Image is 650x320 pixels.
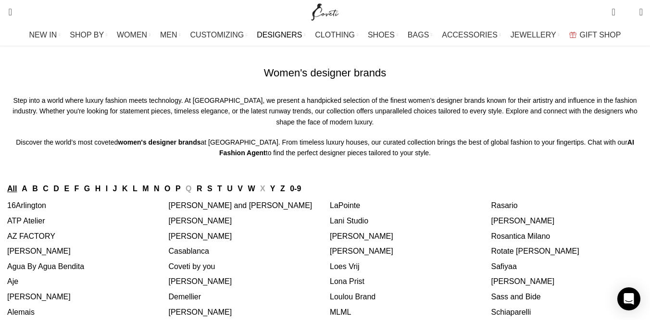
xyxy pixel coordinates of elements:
div: Main navigation [2,25,648,45]
a: Lani Studio [330,217,368,225]
a: ATP Atelier [7,217,45,225]
a: NEW IN [29,25,61,45]
a: Demellier [169,293,201,301]
a: GIFT SHOP [569,25,621,45]
a: AZ FACTORY [7,232,55,240]
a: Loes Vrij [330,262,360,271]
a: O [164,185,170,193]
a: Loulou Brand [330,293,375,301]
a: Schiaparelli [491,308,531,316]
span: 0 [612,5,620,12]
a: SHOP BY [70,25,107,45]
a: Lona Prist [330,277,364,285]
a: Rosantica Milano [491,232,550,240]
a: L [133,185,137,193]
a: [PERSON_NAME] [7,293,71,301]
span: SHOES [368,30,395,39]
span: BAGS [408,30,429,39]
a: [PERSON_NAME] [169,232,232,240]
a: W [248,185,255,193]
a: 16Arlington [7,201,46,209]
a: Alemais [7,308,35,316]
a: JEWELLERY [511,25,560,45]
span: WOMEN [117,30,147,39]
a: S [207,185,212,193]
a: [PERSON_NAME] and [PERSON_NAME] [169,201,312,209]
a: [PERSON_NAME] [330,247,393,255]
span: X [260,185,265,193]
a: Safiyaa [491,262,517,271]
strong: women's designer brands [118,138,200,146]
a: Z [280,185,285,193]
a: CLOTHING [315,25,358,45]
span: NEW IN [29,30,57,39]
span: CLOTHING [315,30,355,39]
span: Q [186,185,191,193]
a: N [154,185,160,193]
a: Coveti by you [169,262,215,271]
a: Search [2,2,12,22]
h1: Women's designer brands [264,66,386,81]
p: Step into a world where luxury fashion meets technology. At [GEOGRAPHIC_DATA], we present a handp... [7,95,643,127]
a: Aje [7,277,18,285]
a: [PERSON_NAME] [7,247,71,255]
a: P [175,185,181,193]
a: R [197,185,202,193]
a: Rasario [491,201,518,209]
a: [PERSON_NAME] [169,217,232,225]
a: WOMEN [117,25,150,45]
a: DESIGNERS [257,25,305,45]
a: MEN [160,25,180,45]
a: Agua By Agua Bendita [7,262,84,271]
a: T [217,185,222,193]
a: BAGS [408,25,432,45]
a: Site logo [309,7,341,15]
p: Discover the world’s most coveted at [GEOGRAPHIC_DATA]. From timeless luxury houses, our curated ... [7,137,643,159]
a: G [84,185,90,193]
a: Casablanca [169,247,210,255]
img: GiftBag [569,32,576,38]
div: My Wishlist [623,2,632,22]
a: A [22,185,27,193]
a: 0-9 [290,185,301,193]
a: ACCESSORIES [442,25,501,45]
a: E [64,185,69,193]
a: V [237,185,243,193]
a: [PERSON_NAME] [491,217,555,225]
a: Rotate [PERSON_NAME] [491,247,579,255]
a: SHOES [368,25,398,45]
a: [PERSON_NAME] [491,277,555,285]
a: [PERSON_NAME] [330,232,393,240]
a: U [227,185,233,193]
a: B [32,185,38,193]
span: ACCESSORIES [442,30,498,39]
a: Sass and Bide [491,293,541,301]
span: JEWELLERY [511,30,556,39]
span: DESIGNERS [257,30,302,39]
a: J [113,185,117,193]
a: M [142,185,149,193]
a: CUSTOMIZING [190,25,248,45]
span: 0 [625,10,632,17]
span: MEN [160,30,177,39]
span: CUSTOMIZING [190,30,244,39]
a: K [122,185,128,193]
a: Y [270,185,275,193]
a: C [43,185,49,193]
span: SHOP BY [70,30,104,39]
a: H [95,185,101,193]
a: F [75,185,79,193]
span: GIFT SHOP [580,30,621,39]
a: I [106,185,108,193]
a: All [7,185,17,193]
a: 0 [607,2,620,22]
a: [PERSON_NAME] [169,308,232,316]
div: Open Intercom Messenger [617,287,640,310]
a: MLML [330,308,351,316]
a: D [53,185,59,193]
a: LaPointe [330,201,360,209]
a: [PERSON_NAME] [169,277,232,285]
